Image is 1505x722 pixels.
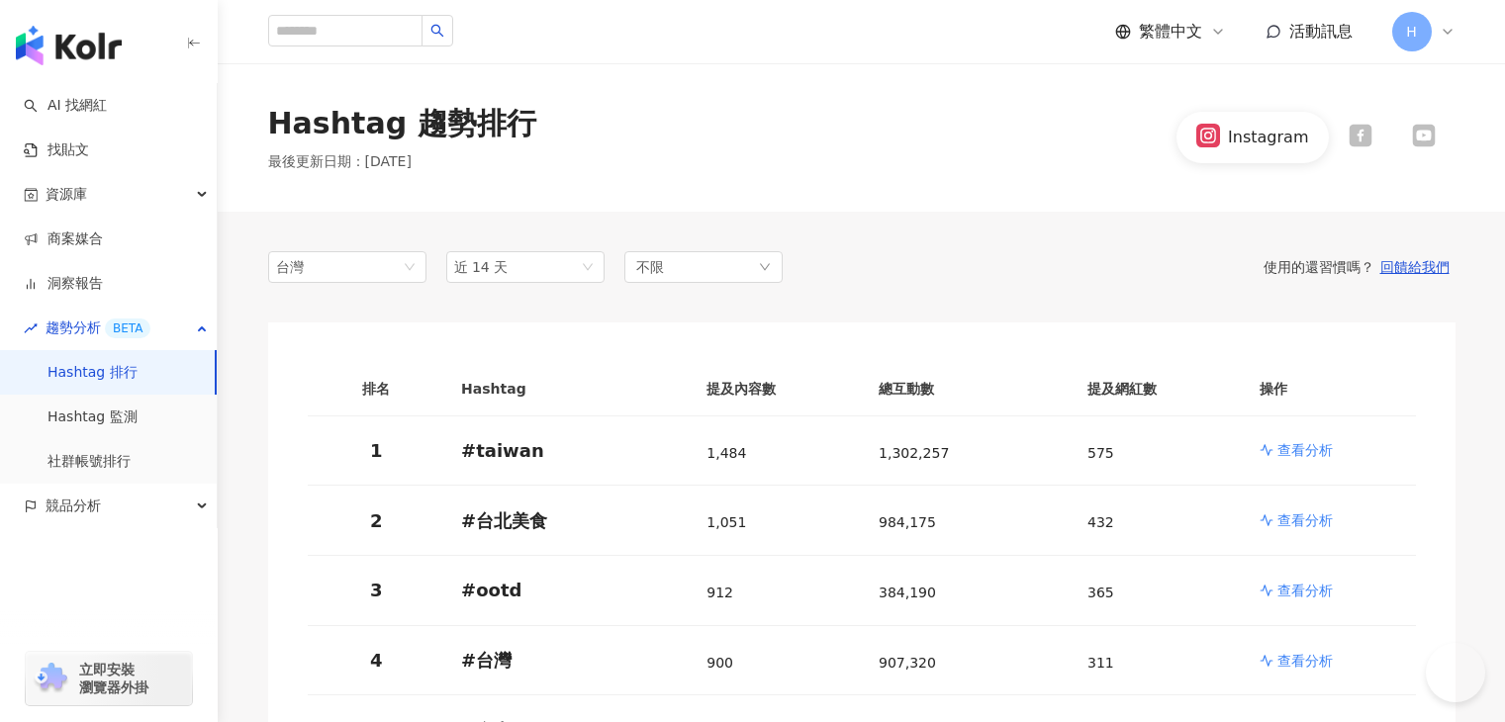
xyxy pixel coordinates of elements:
span: 1,051 [706,514,746,530]
div: BETA [105,318,150,338]
p: 1 [324,438,430,463]
div: 使用的還習慣嗎？ [783,258,1456,276]
button: 回饋給我們 [1374,258,1456,276]
span: 繁體中文 [1139,21,1202,43]
span: 競品分析 [46,484,101,528]
a: searchAI 找網紅 [24,96,107,116]
span: 900 [706,655,733,671]
p: 查看分析 [1277,510,1333,530]
span: 984,175 [879,514,936,530]
a: 找貼文 [24,140,89,160]
span: 趨勢分析 [46,306,150,350]
a: 查看分析 [1260,510,1400,530]
p: # ootd [461,578,675,602]
th: Hashtag [445,362,691,416]
span: 活動訊息 [1289,22,1353,41]
span: H [1406,21,1417,43]
p: # 台灣 [461,648,675,673]
th: 操作 [1244,362,1416,416]
span: 912 [706,585,733,600]
a: chrome extension立即安裝 瀏覽器外掛 [26,652,192,705]
iframe: Help Scout Beacon - Open [1426,643,1485,702]
a: 查看分析 [1260,651,1400,671]
p: 查看分析 [1277,651,1333,671]
div: Instagram [1228,127,1308,148]
th: 提及網紅數 [1072,362,1244,416]
span: 365 [1087,585,1114,600]
a: 查看分析 [1260,581,1400,600]
span: rise [24,321,38,335]
span: 資源庫 [46,172,87,217]
span: 立即安裝 瀏覽器外掛 [79,661,148,696]
th: 總互動數 [863,362,1072,416]
span: 1,484 [706,445,746,461]
p: 查看分析 [1277,440,1333,460]
a: Hashtag 排行 [47,363,138,383]
span: 907,320 [879,655,936,671]
span: 近 14 天 [454,259,509,275]
a: 社群帳號排行 [47,452,131,472]
span: search [430,24,444,38]
p: # taiwan [461,438,675,463]
th: 排名 [308,362,446,416]
div: Hashtag 趨勢排行 [268,103,536,144]
a: Hashtag 監測 [47,407,138,427]
th: 提及內容數 [691,362,863,416]
p: 3 [324,578,430,602]
span: 575 [1087,445,1114,461]
img: logo [16,26,122,65]
span: 311 [1087,655,1114,671]
p: # 台北美食 [461,508,675,533]
p: 查看分析 [1277,581,1333,600]
a: 洞察報告 [24,274,103,294]
a: 查看分析 [1260,440,1400,460]
div: 台灣 [276,252,340,282]
p: 最後更新日期 ： [DATE] [268,152,536,172]
a: 商案媒合 [24,229,103,249]
span: 432 [1087,514,1114,530]
img: chrome extension [32,663,70,694]
span: down [759,261,771,273]
p: 4 [324,648,430,673]
span: 1,302,257 [879,445,949,461]
span: 不限 [636,256,664,278]
span: 384,190 [879,585,936,600]
p: 2 [324,508,430,533]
